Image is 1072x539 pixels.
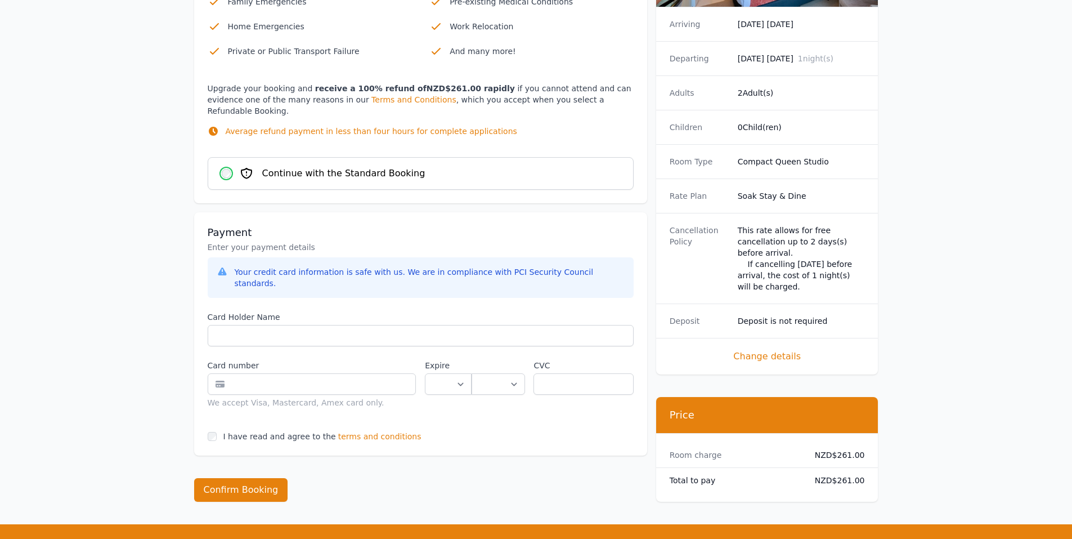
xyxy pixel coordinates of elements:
dt: Children [670,122,729,133]
dt: Departing [670,53,729,64]
dd: Deposit is not required [738,315,865,327]
h3: Payment [208,226,634,239]
dd: 2 Adult(s) [738,87,865,99]
label: CVC [533,360,633,371]
dt: Deposit [670,315,729,327]
span: Change details [670,350,865,363]
dt: Room Type [670,156,729,167]
p: Private or Public Transport Failure [228,44,412,58]
label: Expire [425,360,472,371]
strong: receive a 100% refund of NZD$261.00 rapidly [315,84,515,93]
div: We accept Visa, Mastercard, Amex card only. [208,397,416,408]
p: Home Emergencies [228,20,412,33]
button: Confirm Booking [194,478,288,502]
label: . [472,360,524,371]
dt: Total to pay [670,475,797,486]
span: Continue with the Standard Booking [262,167,425,180]
div: Your credit card information is safe with us. We are in compliance with PCI Security Council stan... [235,266,625,289]
span: terms and conditions [338,431,421,442]
p: Upgrade your booking and if you cannot attend and can evidence one of the many reasons in our , w... [208,83,634,148]
a: Terms and Conditions [371,95,456,104]
label: Card number [208,360,416,371]
label: Card Holder Name [208,311,634,323]
dt: Room charge [670,449,797,461]
span: 1 night(s) [798,54,833,63]
dd: [DATE] [DATE] [738,53,865,64]
p: And many more! [450,44,634,58]
dd: 0 Child(ren) [738,122,865,133]
dt: Arriving [670,19,729,30]
p: Work Relocation [450,20,634,33]
p: Average refund payment in less than four hours for complete applications [226,126,517,137]
div: This rate allows for free cancellation up to 2 days(s) before arrival. If cancelling [DATE] befor... [738,225,865,292]
p: Enter your payment details [208,242,634,253]
h3: Price [670,408,865,422]
dd: Compact Queen Studio [738,156,865,167]
dt: Adults [670,87,729,99]
label: I have read and agree to the [223,432,336,441]
dd: NZD$261.00 [806,475,865,486]
dt: Rate Plan [670,190,729,202]
dt: Cancellation Policy [670,225,729,292]
dd: Soak Stay & Dine [738,190,865,202]
dd: NZD$261.00 [806,449,865,461]
dd: [DATE] [DATE] [738,19,865,30]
